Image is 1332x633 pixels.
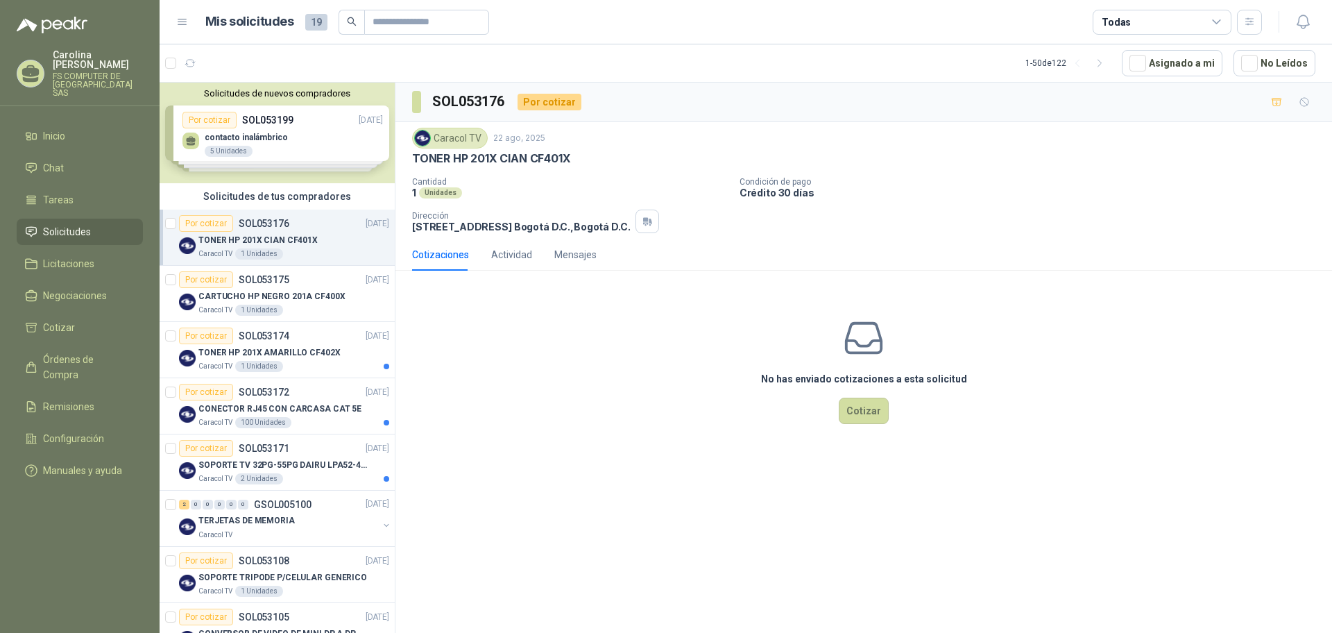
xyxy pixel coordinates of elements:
[179,462,196,479] img: Company Logo
[366,330,389,343] p: [DATE]
[226,500,237,509] div: 0
[366,611,389,624] p: [DATE]
[740,177,1326,187] p: Condición de pago
[235,305,283,316] div: 1 Unidades
[198,571,367,584] p: SOPORTE TRIPODE P/CELULAR GENERICO
[412,221,630,233] p: [STREET_ADDRESS] Bogotá D.C. , Bogotá D.C.
[214,500,225,509] div: 0
[761,371,967,387] h3: No has enviado cotizaciones a esta solicitud
[179,328,233,344] div: Por cotizar
[198,515,295,528] p: TERJETAS DE MEMORIA
[239,387,289,397] p: SOL053172
[198,305,232,316] p: Caracol TV
[198,417,232,428] p: Caracol TV
[419,187,462,199] div: Unidades
[740,187,1326,199] p: Crédito 30 días
[493,132,545,145] p: 22 ago, 2025
[235,586,283,597] div: 1 Unidades
[17,219,143,245] a: Solicitudes
[412,187,416,199] p: 1
[198,361,232,372] p: Caracol TV
[198,290,345,303] p: CARTUCHO HP NEGRO 201A CF400X
[412,151,571,166] p: TONER HP 201X CIAN CF401X
[239,612,289,622] p: SOL053105
[160,322,395,378] a: Por cotizarSOL053174[DATE] Company LogoTONER HP 201X AMARILLO CF402XCaracol TV1 Unidades
[412,128,488,149] div: Caracol TV
[198,459,371,472] p: SOPORTE TV 32PG-55PG DAIRU LPA52-446KIT2
[43,160,64,176] span: Chat
[235,417,291,428] div: 100 Unidades
[235,361,283,372] div: 1 Unidades
[160,434,395,491] a: Por cotizarSOL053171[DATE] Company LogoSOPORTE TV 32PG-55PG DAIRU LPA52-446KIT2Caracol TV2 Unidades
[17,155,143,181] a: Chat
[347,17,357,26] span: search
[554,247,597,262] div: Mensajes
[160,378,395,434] a: Por cotizarSOL053172[DATE] Company LogoCONECTOR RJ45 CON CARCASA CAT 5ECaracol TV100 Unidades
[198,403,361,416] p: CONECTOR RJ45 CON CARCASA CAT 5E
[198,248,232,260] p: Caracol TV
[839,398,889,424] button: Cotizar
[43,352,130,382] span: Órdenes de Compra
[366,555,389,568] p: [DATE]
[179,215,233,232] div: Por cotizar
[238,500,248,509] div: 0
[412,211,630,221] p: Dirección
[179,237,196,254] img: Company Logo
[198,586,232,597] p: Caracol TV
[198,234,318,247] p: TONER HP 201X CIAN CF401X
[43,256,94,271] span: Licitaciones
[43,224,91,239] span: Solicitudes
[17,282,143,309] a: Negociaciones
[239,556,289,566] p: SOL053108
[254,500,311,509] p: GSOL005100
[160,83,395,183] div: Solicitudes de nuevos compradoresPor cotizarSOL053199[DATE] contacto inalámbrico5 UnidadesPor cot...
[239,444,289,453] p: SOL053171
[179,575,196,591] img: Company Logo
[17,123,143,149] a: Inicio
[17,251,143,277] a: Licitaciones
[235,248,283,260] div: 1 Unidades
[160,183,395,210] div: Solicitudes de tus compradores
[305,14,327,31] span: 19
[1122,50,1222,76] button: Asignado a mi
[366,386,389,399] p: [DATE]
[198,473,232,484] p: Caracol TV
[203,500,213,509] div: 0
[179,294,196,310] img: Company Logo
[366,273,389,287] p: [DATE]
[43,128,65,144] span: Inicio
[179,406,196,423] img: Company Logo
[205,12,294,32] h1: Mis solicitudes
[1102,15,1131,30] div: Todas
[415,130,430,146] img: Company Logo
[239,331,289,341] p: SOL053174
[179,496,392,541] a: 2 0 0 0 0 0 GSOL005100[DATE] Company LogoTERJETAS DE MEMORIACaracol TV
[432,91,506,112] h3: SOL053176
[412,247,469,262] div: Cotizaciones
[17,187,143,213] a: Tareas
[17,346,143,388] a: Órdenes de Compra
[366,442,389,455] p: [DATE]
[179,518,196,535] img: Company Logo
[235,473,283,484] div: 2 Unidades
[160,210,395,266] a: Por cotizarSOL053176[DATE] Company LogoTONER HP 201X CIAN CF401XCaracol TV1 Unidades
[239,275,289,285] p: SOL053175
[179,271,233,288] div: Por cotizar
[17,457,143,484] a: Manuales y ayuda
[43,320,75,335] span: Cotizar
[179,440,233,457] div: Por cotizar
[518,94,581,110] div: Por cotizar
[179,500,189,509] div: 2
[17,425,143,452] a: Configuración
[53,72,143,97] p: FS COMPUTER DE [GEOGRAPHIC_DATA] SAS
[43,288,107,303] span: Negociaciones
[198,346,341,360] p: TONER HP 201X AMARILLO CF402X
[165,88,389,99] button: Solicitudes de nuevos compradores
[17,314,143,341] a: Cotizar
[17,17,87,33] img: Logo peakr
[412,177,728,187] p: Cantidad
[43,192,74,208] span: Tareas
[53,50,143,69] p: Carolina [PERSON_NAME]
[179,552,233,569] div: Por cotizar
[179,350,196,366] img: Company Logo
